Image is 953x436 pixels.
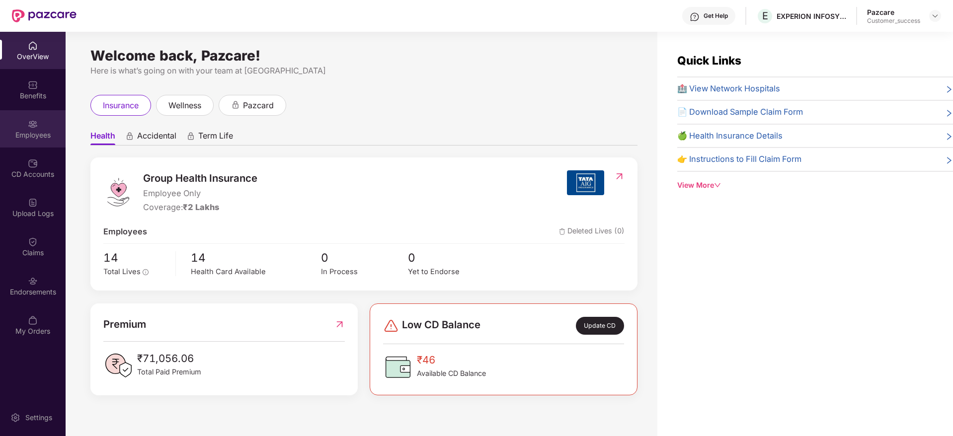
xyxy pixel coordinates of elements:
[677,54,741,67] span: Quick Links
[28,119,38,129] img: svg+xml;base64,PHN2ZyBpZD0iRW1wbG95ZWVzIiB4bWxucz0iaHR0cDovL3d3dy53My5vcmcvMjAwMC9zdmciIHdpZHRoPS...
[559,225,625,238] span: Deleted Lives (0)
[137,131,176,145] span: Accidental
[28,276,38,286] img: svg+xml;base64,PHN2ZyBpZD0iRW5kb3JzZW1lbnRzIiB4bWxucz0iaHR0cDovL3d3dy53My5vcmcvMjAwMC9zdmciIHdpZH...
[28,80,38,90] img: svg+xml;base64,PHN2ZyBpZD0iQmVuZWZpdHMiIHhtbG5zPSJodHRwOi8vd3d3LnczLm9yZy8yMDAwL3N2ZyIgd2lkdGg9Ij...
[90,65,637,77] div: Here is what’s going on with your team at [GEOGRAPHIC_DATA]
[28,237,38,247] img: svg+xml;base64,PHN2ZyBpZD0iQ2xhaW0iIHhtbG5zPSJodHRwOi8vd3d3LnczLm9yZy8yMDAwL3N2ZyIgd2lkdGg9IjIwIi...
[321,249,408,267] span: 0
[867,17,920,25] div: Customer_success
[677,180,953,191] div: View More
[945,108,953,119] span: right
[12,9,77,22] img: New Pazcare Logo
[690,12,700,22] img: svg+xml;base64,PHN2ZyBpZD0iSGVscC0zMngzMiIgeG1sbnM9Imh0dHA6Ly93d3cudzMub3JnLzIwMDAvc3ZnIiB3aWR0aD...
[334,316,345,332] img: RedirectIcon
[677,106,803,119] span: 📄 Download Sample Claim Form
[137,351,201,366] span: ₹71,056.06
[614,171,625,181] img: RedirectIcon
[143,170,257,186] span: Group Health Insurance
[28,158,38,168] img: svg+xml;base64,PHN2ZyBpZD0iQ0RfQWNjb3VudHMiIGRhdGEtbmFtZT0iQ0QgQWNjb3VudHMiIHhtbG5zPSJodHRwOi8vd3...
[103,351,133,380] img: PaidPremiumIcon
[103,316,146,332] span: Premium
[417,368,486,379] span: Available CD Balance
[137,366,201,377] span: Total Paid Premium
[408,266,495,278] div: Yet to Endorse
[168,99,201,112] span: wellness
[762,10,768,22] span: E
[243,99,274,112] span: pazcard
[383,318,399,334] img: svg+xml;base64,PHN2ZyBpZD0iRGFuZ2VyLTMyeDMyIiB4bWxucz0iaHR0cDovL3d3dy53My5vcmcvMjAwMC9zdmciIHdpZH...
[677,153,801,166] span: 👉 Instructions to Fill Claim Form
[677,130,783,143] span: 🍏 Health Insurance Details
[183,202,219,212] span: ₹2 Lakhs
[945,155,953,166] span: right
[704,12,728,20] div: Get Help
[143,187,257,200] span: Employee Only
[28,198,38,208] img: svg+xml;base64,PHN2ZyBpZD0iVXBsb2FkX0xvZ3MiIGRhdGEtbmFtZT0iVXBsb2FkIExvZ3MiIHhtbG5zPSJodHRwOi8vd3...
[559,228,565,235] img: deleteIcon
[931,12,939,20] img: svg+xml;base64,PHN2ZyBpZD0iRHJvcGRvd24tMzJ4MzIiIHhtbG5zPSJodHRwOi8vd3d3LnczLm9yZy8yMDAwL3N2ZyIgd2...
[103,225,147,238] span: Employees
[383,352,413,382] img: CDBalanceIcon
[90,52,637,60] div: Welcome back, Pazcare!
[231,100,240,109] div: animation
[143,201,257,214] div: Coverage:
[186,132,195,141] div: animation
[576,317,624,335] div: Update CD
[191,249,321,267] span: 14
[402,317,480,335] span: Low CD Balance
[143,269,149,275] span: info-circle
[417,352,486,368] span: ₹46
[867,7,920,17] div: Pazcare
[103,177,133,207] img: logo
[945,132,953,143] span: right
[90,131,115,145] span: Health
[198,131,233,145] span: Term Life
[10,413,20,423] img: svg+xml;base64,PHN2ZyBpZD0iU2V0dGluZy0yMHgyMCIgeG1sbnM9Imh0dHA6Ly93d3cudzMub3JnLzIwMDAvc3ZnIiB3aW...
[103,267,141,276] span: Total Lives
[321,266,408,278] div: In Process
[191,266,321,278] div: Health Card Available
[714,182,721,189] span: down
[777,11,846,21] div: EXPERION INFOSYSTEMS PRIVATE LIMITED
[28,41,38,51] img: svg+xml;base64,PHN2ZyBpZD0iSG9tZSIgeG1sbnM9Imh0dHA6Ly93d3cudzMub3JnLzIwMDAvc3ZnIiB3aWR0aD0iMjAiIG...
[28,315,38,325] img: svg+xml;base64,PHN2ZyBpZD0iTXlfT3JkZXJzIiBkYXRhLW5hbWU9Ik15IE9yZGVycyIgeG1sbnM9Imh0dHA6Ly93d3cudz...
[945,84,953,95] span: right
[103,99,139,112] span: insurance
[567,170,604,195] img: insurerIcon
[103,249,168,267] span: 14
[22,413,55,423] div: Settings
[677,82,780,95] span: 🏥 View Network Hospitals
[408,249,495,267] span: 0
[125,132,134,141] div: animation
